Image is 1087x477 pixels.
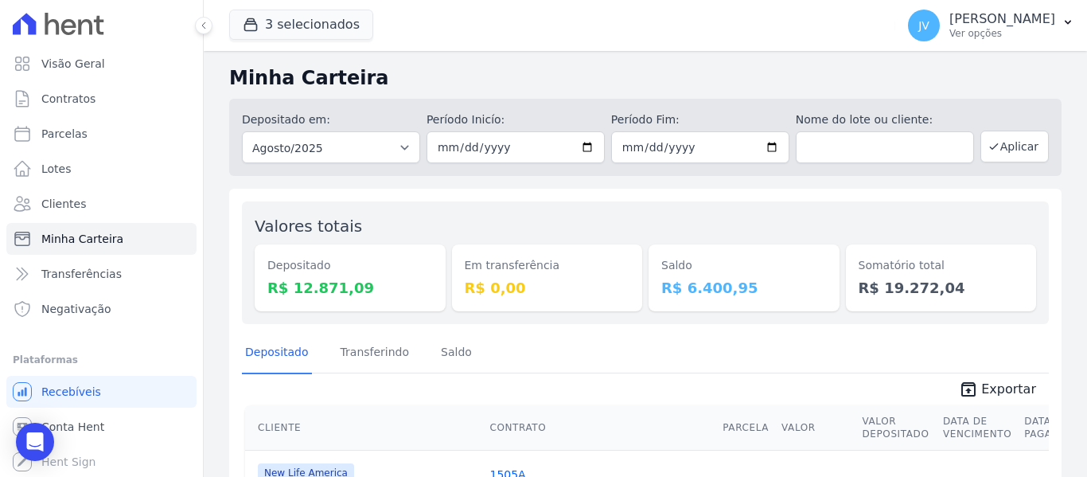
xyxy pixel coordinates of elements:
[859,277,1024,299] dd: R$ 19.272,04
[937,405,1018,451] th: Data de Vencimento
[6,83,197,115] a: Contratos
[611,111,789,128] label: Período Fim:
[41,126,88,142] span: Parcelas
[465,257,630,274] dt: Em transferência
[16,423,54,461] div: Open Intercom Messenger
[13,350,190,369] div: Plataformas
[267,277,433,299] dd: R$ 12.871,09
[6,411,197,443] a: Conta Hent
[6,376,197,408] a: Recebíveis
[895,3,1087,48] button: JV [PERSON_NAME] Ver opções
[267,257,433,274] dt: Depositado
[6,188,197,220] a: Clientes
[949,11,1055,27] p: [PERSON_NAME]
[661,277,827,299] dd: R$ 6.400,95
[242,333,312,374] a: Depositado
[859,257,1024,274] dt: Somatório total
[6,153,197,185] a: Lotes
[918,20,929,31] span: JV
[6,258,197,290] a: Transferências
[980,131,1049,162] button: Aplicar
[959,380,978,399] i: unarchive
[427,111,605,128] label: Período Inicío:
[41,231,123,247] span: Minha Carteira
[41,266,122,282] span: Transferências
[716,405,775,451] th: Parcela
[855,405,936,451] th: Valor Depositado
[661,257,827,274] dt: Saldo
[981,380,1036,399] span: Exportar
[245,405,483,451] th: Cliente
[41,419,104,435] span: Conta Hent
[41,384,101,400] span: Recebíveis
[229,10,373,40] button: 3 selecionados
[6,118,197,150] a: Parcelas
[6,293,197,325] a: Negativação
[41,196,86,212] span: Clientes
[41,161,72,177] span: Lotes
[255,217,362,236] label: Valores totais
[465,277,630,299] dd: R$ 0,00
[337,333,413,374] a: Transferindo
[41,91,95,107] span: Contratos
[41,301,111,317] span: Negativação
[229,64,1062,92] h2: Minha Carteira
[41,56,105,72] span: Visão Geral
[242,113,330,126] label: Depositado em:
[949,27,1055,40] p: Ver opções
[483,405,716,451] th: Contrato
[6,223,197,255] a: Minha Carteira
[796,111,974,128] label: Nome do lote ou cliente:
[6,48,197,80] a: Visão Geral
[438,333,475,374] a: Saldo
[946,380,1049,402] a: unarchive Exportar
[775,405,855,451] th: Valor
